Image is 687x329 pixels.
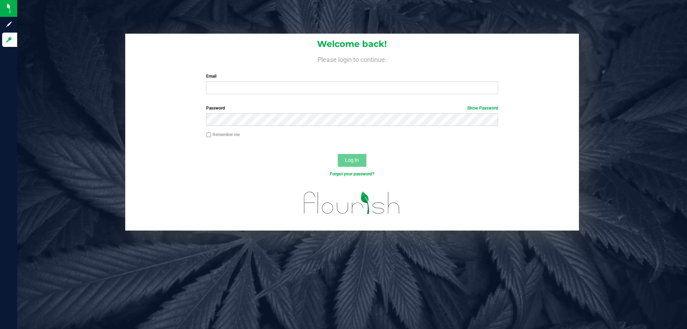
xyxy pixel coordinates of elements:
[5,36,13,43] inline-svg: Log in
[125,54,579,63] h4: Please login to continue.
[467,106,498,111] a: Show Password
[345,157,359,163] span: Log In
[295,185,409,221] img: flourish_logo.svg
[330,171,374,176] a: Forgot your password?
[206,73,498,79] label: Email
[338,154,366,167] button: Log In
[206,131,240,138] label: Remember me
[206,106,225,111] span: Password
[5,21,13,28] inline-svg: Sign up
[206,132,211,137] input: Remember me
[125,39,579,49] h1: Welcome back!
